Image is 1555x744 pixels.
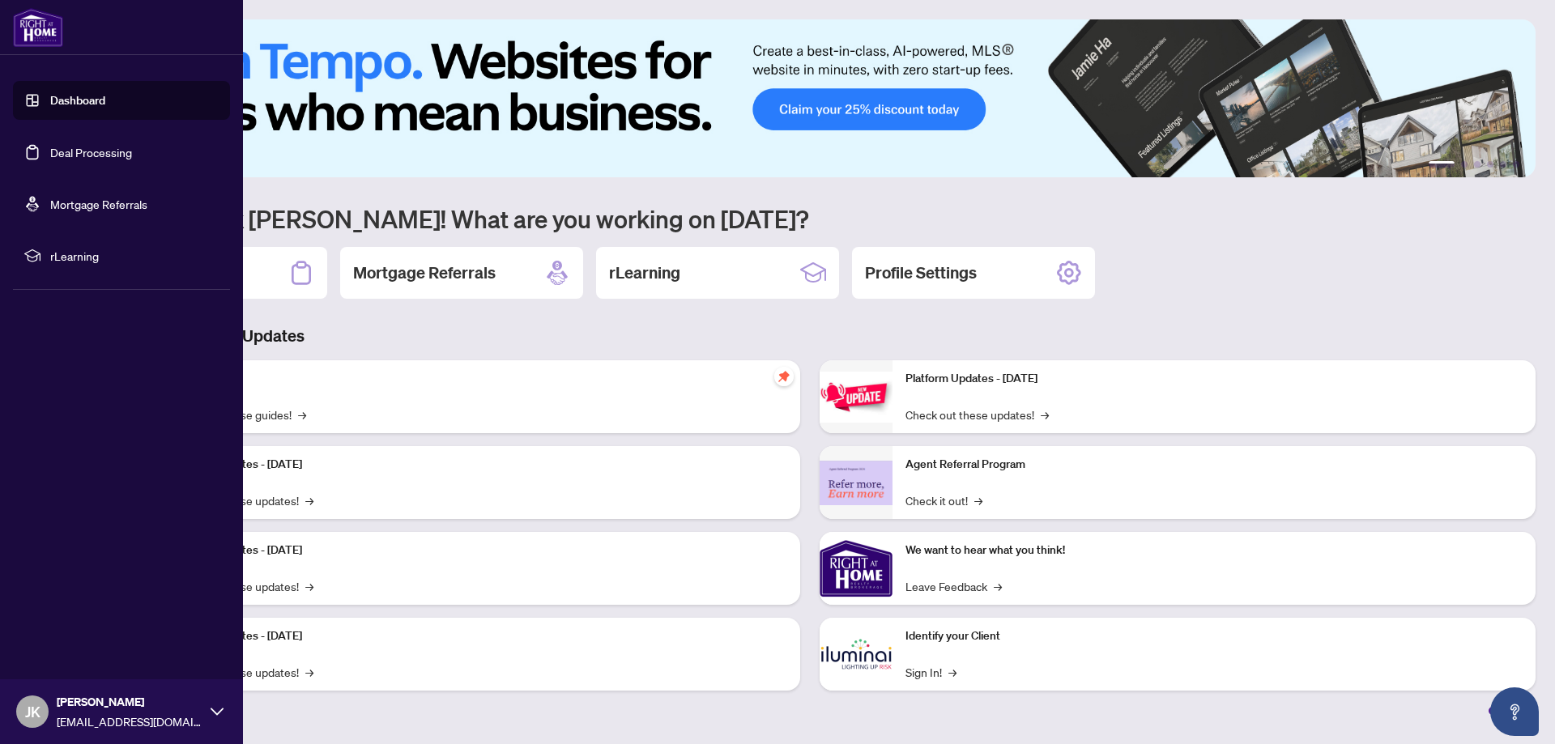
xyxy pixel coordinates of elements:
[25,700,40,723] span: JK
[84,203,1536,234] h1: Welcome back [PERSON_NAME]! What are you working on [DATE]?
[820,532,893,605] img: We want to hear what you think!
[57,693,202,711] span: [PERSON_NAME]
[50,197,147,211] a: Mortgage Referrals
[905,456,1523,474] p: Agent Referral Program
[774,367,794,386] span: pushpin
[353,261,496,284] h2: Mortgage Referrals
[305,663,313,681] span: →
[170,370,787,388] p: Self-Help
[50,93,105,108] a: Dashboard
[84,19,1536,177] img: Slide 0
[905,577,1002,595] a: Leave Feedback→
[820,372,893,423] img: Platform Updates - June 23, 2025
[57,712,202,730] span: [EMAIL_ADDRESS][DOMAIN_NAME]
[13,8,63,47] img: logo
[1429,161,1455,168] button: 1
[820,618,893,691] img: Identify your Client
[974,491,982,509] span: →
[905,627,1523,645] p: Identify your Client
[84,325,1536,347] h3: Brokerage & Industry Updates
[820,461,893,505] img: Agent Referral Program
[994,577,1002,595] span: →
[905,663,956,681] a: Sign In!→
[1041,406,1049,423] span: →
[305,491,313,509] span: →
[170,456,787,474] p: Platform Updates - [DATE]
[170,542,787,559] p: Platform Updates - [DATE]
[1490,687,1539,736] button: Open asap
[905,542,1523,559] p: We want to hear what you think!
[50,247,219,265] span: rLearning
[905,406,1049,423] a: Check out these updates!→
[1513,161,1519,168] button: 6
[609,261,680,284] h2: rLearning
[170,627,787,645] p: Platform Updates - [DATE]
[305,577,313,595] span: →
[1500,161,1506,168] button: 5
[298,406,306,423] span: →
[1461,161,1468,168] button: 2
[948,663,956,681] span: →
[50,145,132,159] a: Deal Processing
[1474,161,1480,168] button: 3
[905,491,982,509] a: Check it out!→
[1487,161,1493,168] button: 4
[865,261,977,284] h2: Profile Settings
[905,370,1523,388] p: Platform Updates - [DATE]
